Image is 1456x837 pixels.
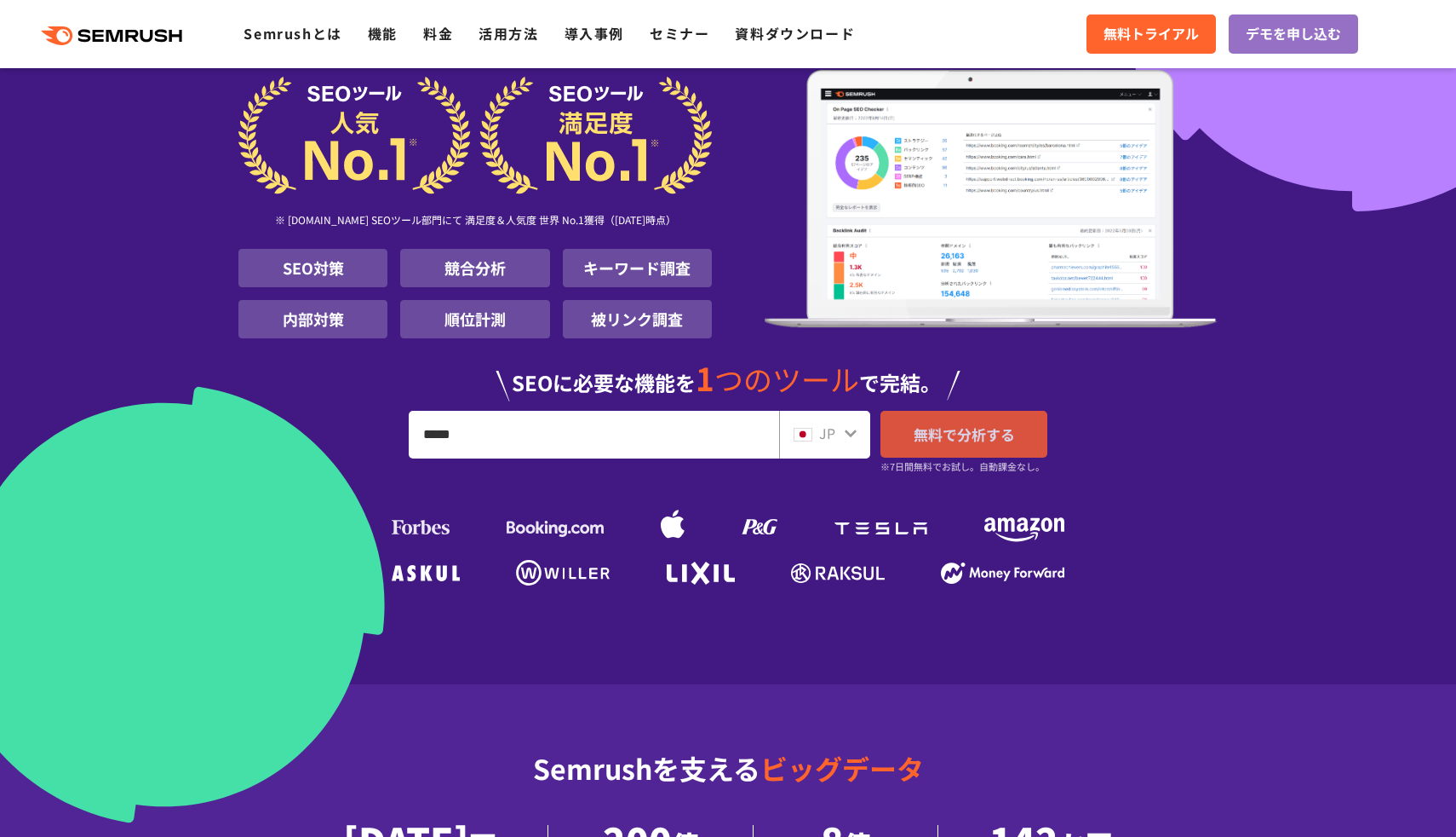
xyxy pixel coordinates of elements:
span: 1 [696,355,714,401]
small: ※7日間無料でお試し。自動課金なし。 [880,459,1045,475]
span: JP [819,423,835,443]
a: デモを申し込む [1229,14,1358,54]
a: 無料トライアル [1086,14,1216,54]
div: ※ [DOMAIN_NAME] SEOツール部門にて 満足度＆人気度 世界 No.1獲得（[DATE]時点） [238,194,712,249]
a: 導入事例 [565,23,624,43]
a: セミナー [650,23,709,43]
a: Semrushとは [244,23,341,43]
span: 無料で分析する [914,424,1015,445]
li: 被リンク調査 [563,300,712,338]
span: ビッグデータ [760,748,924,788]
a: 機能 [368,23,398,43]
input: URL、キーワードを入力してください [410,412,778,458]
a: 無料で分析する [880,411,1047,458]
li: 内部対策 [238,300,387,338]
div: SEOに必要な機能を [238,345,1218,401]
div: Semrushを支える [238,739,1218,825]
a: 資料ダウンロード [735,23,855,43]
span: デモを申し込む [1246,23,1341,45]
li: 順位計測 [400,300,549,338]
li: 競合分析 [400,249,549,287]
span: 無料トライアル [1103,23,1199,45]
a: 料金 [423,23,453,43]
li: キーワード調査 [563,249,712,287]
li: SEO対策 [238,249,387,287]
span: で完結。 [859,367,941,397]
span: つのツール [714,358,859,400]
a: 活用方法 [479,23,538,43]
